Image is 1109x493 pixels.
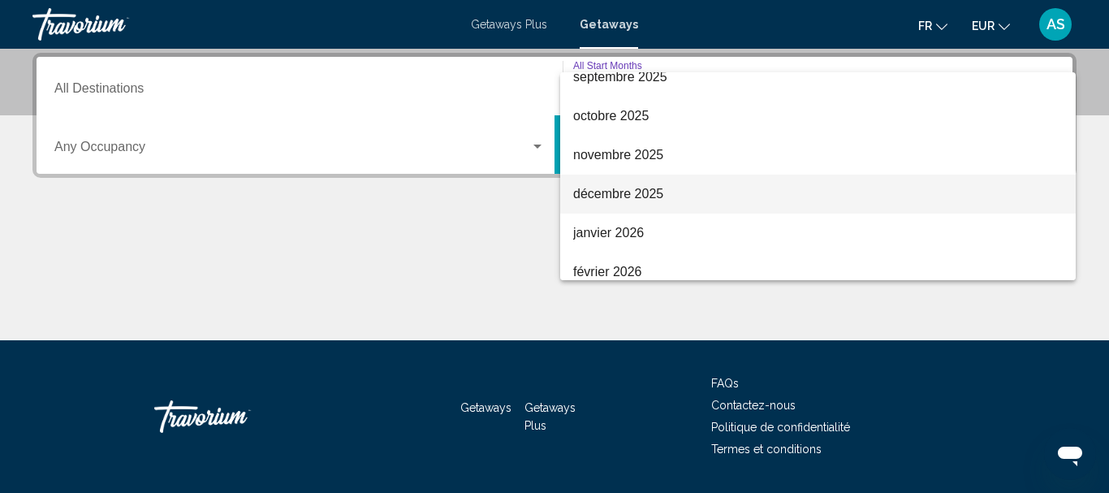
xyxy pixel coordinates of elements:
span: octobre 2025 [573,97,1063,136]
span: novembre 2025 [573,136,1063,175]
span: décembre 2025 [573,175,1063,214]
iframe: Bouton de lancement de la fenêtre de messagerie [1044,428,1096,480]
span: septembre 2025 [573,58,1063,97]
span: janvier 2026 [573,214,1063,253]
span: février 2026 [573,253,1063,292]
